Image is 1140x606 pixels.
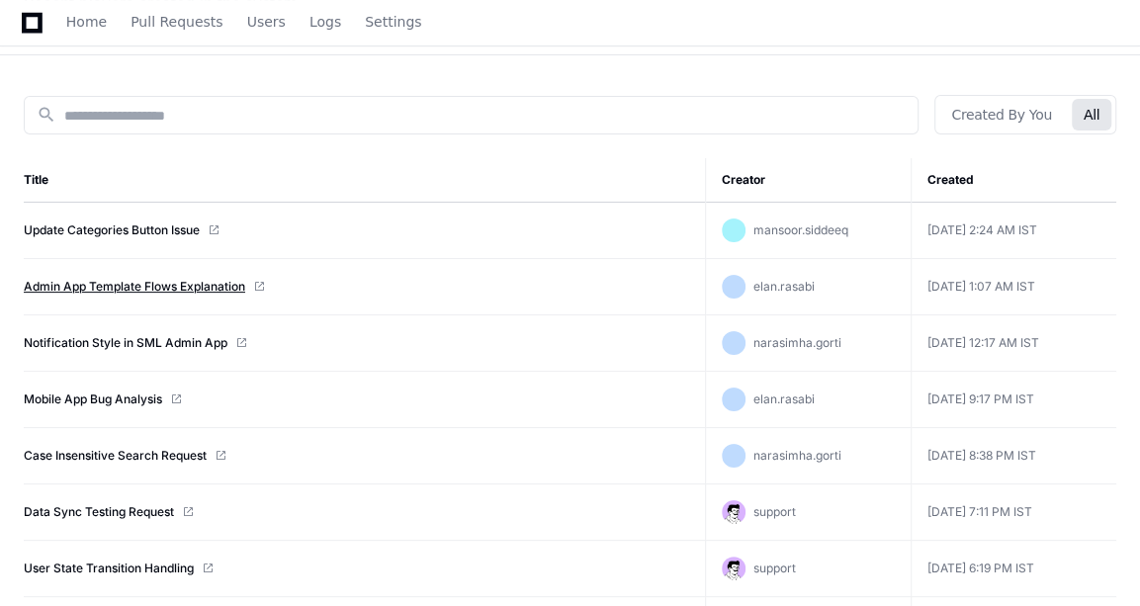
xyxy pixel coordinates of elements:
[37,105,56,125] mat-icon: search
[911,428,1116,484] td: [DATE] 8:38 PM IST
[911,259,1116,315] td: [DATE] 1:07 AM IST
[911,315,1116,372] td: [DATE] 12:17 AM IST
[705,158,911,203] th: Creator
[24,448,207,464] a: Case Insensitive Search Request
[911,484,1116,541] td: [DATE] 7:11 PM IST
[911,541,1116,597] td: [DATE] 6:19 PM IST
[1072,99,1111,130] button: All
[24,561,194,576] a: User State Transition Handling
[911,372,1116,428] td: [DATE] 9:17 PM IST
[753,335,841,350] span: narasimha.gorti
[722,557,745,580] img: avatar
[24,279,245,295] a: Admin App Template Flows Explanation
[24,391,162,407] a: Mobile App Bug Analysis
[753,448,841,463] span: narasimha.gorti
[247,16,286,28] span: Users
[753,222,848,237] span: mansoor.siddeeq
[66,16,107,28] span: Home
[911,203,1116,259] td: [DATE] 2:24 AM IST
[24,335,227,351] a: Notification Style in SML Admin App
[939,99,1063,130] button: Created By You
[309,16,341,28] span: Logs
[131,16,222,28] span: Pull Requests
[365,16,421,28] span: Settings
[24,222,200,238] a: Update Categories Button Issue
[24,504,174,520] a: Data Sync Testing Request
[722,500,745,524] img: avatar
[753,504,796,519] span: support
[753,279,815,294] span: elan.rasabi
[753,391,815,406] span: elan.rasabi
[24,158,705,203] th: Title
[911,158,1116,203] th: Created
[753,561,796,575] span: support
